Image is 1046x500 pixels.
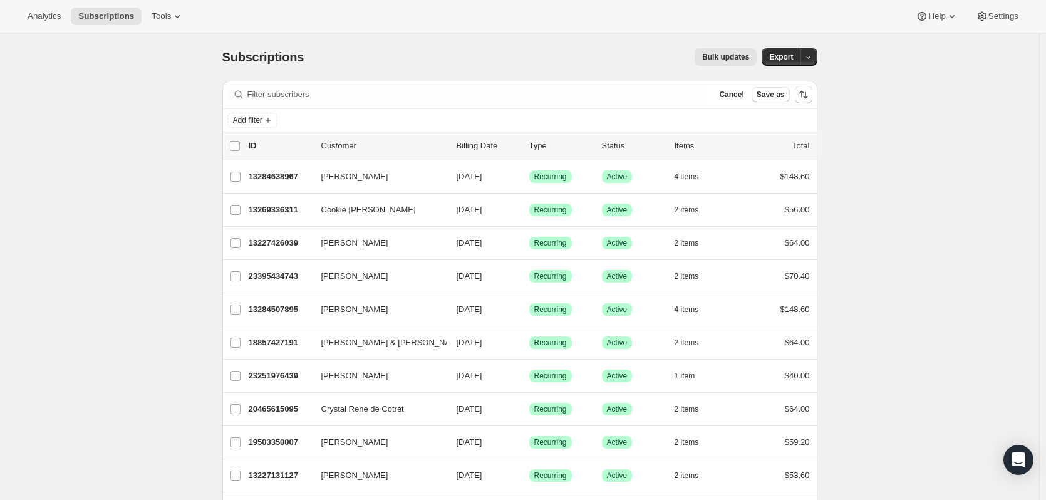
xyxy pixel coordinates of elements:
span: $64.00 [785,338,810,347]
div: 20465615095Crystal Rene de Cotret[DATE]SuccessRecurringSuccessActive2 items$64.00 [249,400,810,418]
div: 13227426039[PERSON_NAME][DATE]SuccessRecurringSuccessActive2 items$64.00 [249,234,810,252]
span: Recurring [534,305,567,315]
span: Subscriptions [78,11,134,21]
span: Cookie [PERSON_NAME] [321,204,416,216]
span: [PERSON_NAME] & [PERSON_NAME] [321,336,465,349]
p: 13227426039 [249,237,311,249]
span: $70.40 [785,271,810,281]
p: 20465615095 [249,403,311,415]
p: Customer [321,140,447,152]
button: [PERSON_NAME] [314,266,439,286]
span: Settings [988,11,1018,21]
p: 23395434743 [249,270,311,283]
div: IDCustomerBilling DateTypeStatusItemsTotal [249,140,810,152]
input: Filter subscribers [247,86,707,103]
div: Open Intercom Messenger [1003,445,1033,475]
button: 1 item [675,367,709,385]
span: 2 items [675,271,699,281]
button: Sort the results [795,86,812,103]
p: 19503350007 [249,436,311,449]
span: Active [607,305,628,315]
button: Cookie [PERSON_NAME] [314,200,439,220]
span: Recurring [534,172,567,182]
button: Bulk updates [695,48,757,66]
div: 13269336311Cookie [PERSON_NAME][DATE]SuccessRecurringSuccessActive2 items$56.00 [249,201,810,219]
span: Recurring [534,238,567,248]
button: [PERSON_NAME] [314,299,439,320]
p: 13284507895 [249,303,311,316]
p: Status [602,140,665,152]
span: $40.00 [785,371,810,380]
span: [DATE] [457,338,482,347]
span: 2 items [675,205,699,215]
span: Active [607,437,628,447]
span: [PERSON_NAME] [321,436,388,449]
span: 2 items [675,471,699,481]
span: $64.00 [785,238,810,247]
p: 13284638967 [249,170,311,183]
span: Recurring [534,205,567,215]
p: Billing Date [457,140,519,152]
span: Cancel [719,90,743,100]
span: Help [928,11,945,21]
span: [DATE] [457,371,482,380]
span: Active [607,371,628,381]
span: 4 items [675,172,699,182]
span: Add filter [233,115,262,125]
button: 2 items [675,434,713,451]
span: Recurring [534,271,567,281]
span: Recurring [534,471,567,481]
span: Export [769,52,793,62]
p: 13227131127 [249,469,311,482]
button: Add filter [227,113,277,128]
button: 2 items [675,234,713,252]
span: [DATE] [457,172,482,181]
span: $148.60 [780,172,810,181]
span: Analytics [28,11,61,21]
button: 2 items [675,334,713,352]
button: Save as [752,87,790,102]
span: Recurring [534,437,567,447]
span: [PERSON_NAME] [321,270,388,283]
span: $53.60 [785,471,810,480]
span: Active [607,338,628,348]
span: 4 items [675,305,699,315]
span: $64.00 [785,404,810,414]
button: [PERSON_NAME] & [PERSON_NAME] [314,333,439,353]
span: Active [607,404,628,414]
span: Recurring [534,404,567,414]
span: $148.60 [780,305,810,314]
span: Active [607,205,628,215]
button: [PERSON_NAME] [314,432,439,452]
p: 13269336311 [249,204,311,216]
button: Crystal Rene de Cotret [314,399,439,419]
span: Recurring [534,371,567,381]
button: 4 items [675,168,713,185]
button: [PERSON_NAME] [314,167,439,187]
span: Save as [757,90,785,100]
span: [PERSON_NAME] [321,370,388,382]
span: Crystal Rene de Cotret [321,403,404,415]
div: 13227131127[PERSON_NAME][DATE]SuccessRecurringSuccessActive2 items$53.60 [249,467,810,484]
span: [PERSON_NAME] [321,237,388,249]
div: 18857427191[PERSON_NAME] & [PERSON_NAME][DATE]SuccessRecurringSuccessActive2 items$64.00 [249,334,810,352]
button: Export [762,48,800,66]
span: [DATE] [457,205,482,214]
span: [DATE] [457,471,482,480]
p: 18857427191 [249,336,311,349]
div: 13284507895[PERSON_NAME][DATE]SuccessRecurringSuccessActive4 items$148.60 [249,301,810,318]
span: Active [607,471,628,481]
button: 2 items [675,467,713,484]
p: Total [792,140,809,152]
p: ID [249,140,311,152]
button: 2 items [675,400,713,418]
button: Help [908,8,965,25]
button: [PERSON_NAME] [314,466,439,486]
span: 2 items [675,437,699,447]
span: 2 items [675,338,699,348]
span: $59.20 [785,437,810,447]
div: 13284638967[PERSON_NAME][DATE]SuccessRecurringSuccessActive4 items$148.60 [249,168,810,185]
span: Bulk updates [702,52,749,62]
button: Subscriptions [71,8,142,25]
button: 2 items [675,268,713,285]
